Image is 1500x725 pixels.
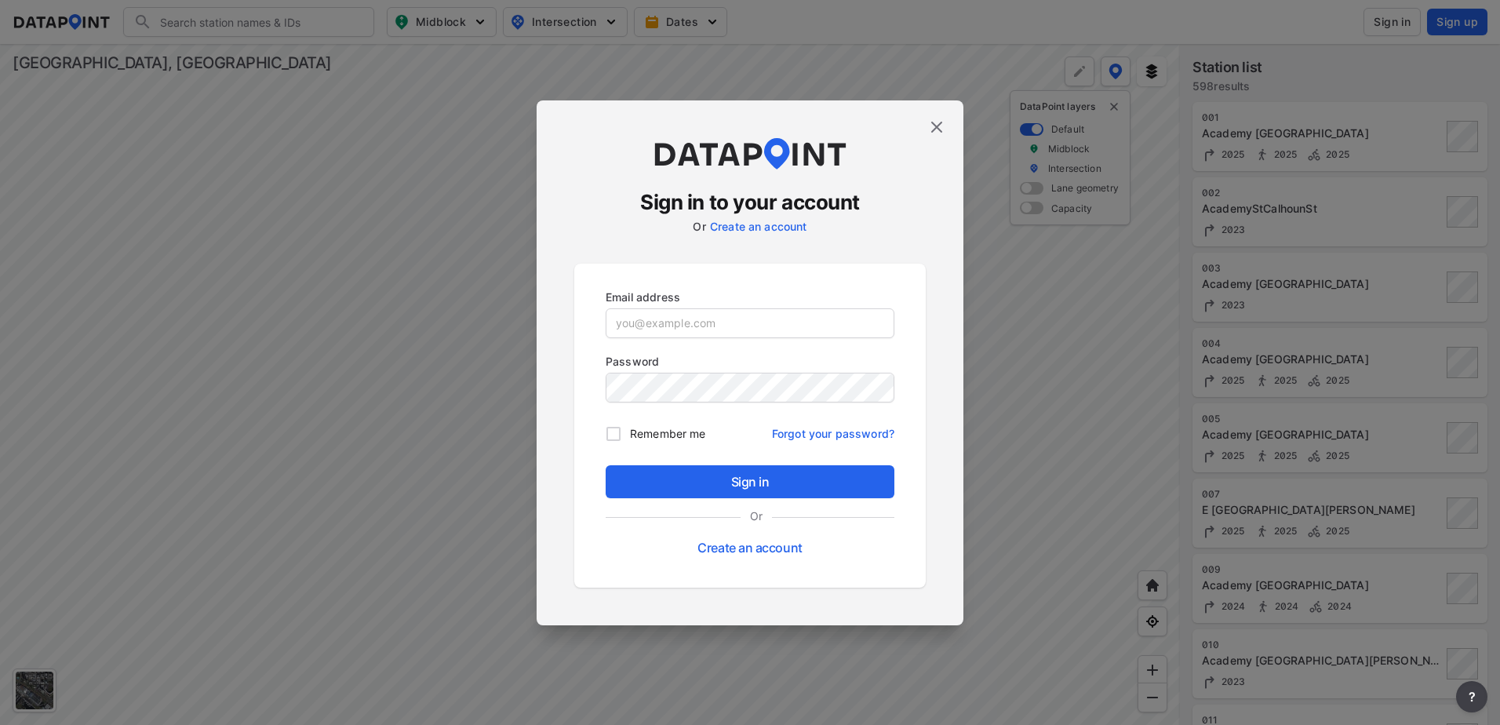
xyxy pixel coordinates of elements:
a: Create an account [710,220,807,233]
p: Email address [606,289,894,305]
span: Remember me [630,425,705,442]
label: Or [693,220,705,233]
h3: Sign in to your account [574,188,926,217]
button: Sign in [606,465,894,498]
a: Create an account [697,540,802,556]
label: Or [741,508,772,524]
span: ? [1465,687,1478,706]
img: dataPointLogo.9353c09d.svg [652,138,848,169]
input: you@example.com [606,309,894,337]
p: Password [606,353,894,370]
a: Forgot your password? [772,417,894,442]
button: more [1456,681,1487,712]
img: close.efbf2170.svg [927,118,946,137]
span: Sign in [618,472,882,491]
